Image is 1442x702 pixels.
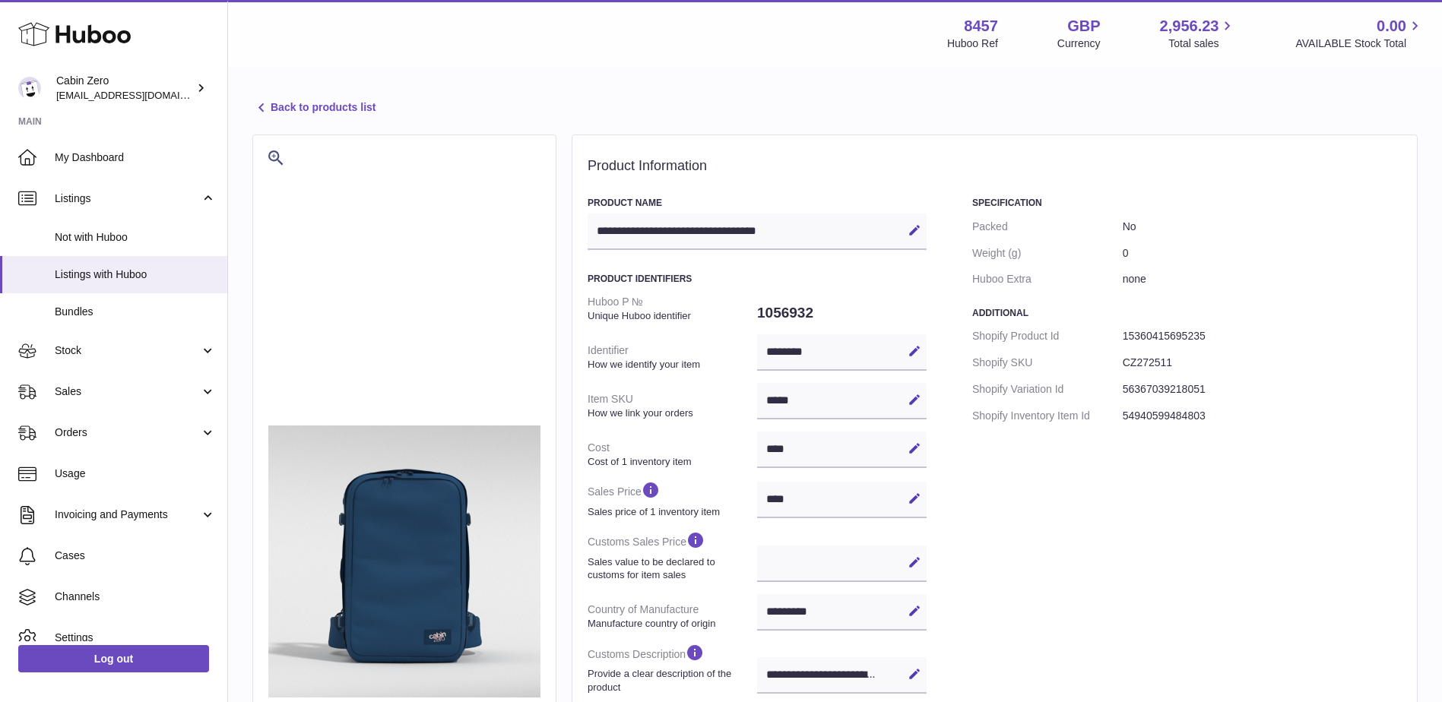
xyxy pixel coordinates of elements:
dt: Cost [588,435,757,474]
span: Usage [55,466,216,481]
dt: Weight (g) [972,240,1123,267]
span: Invoicing and Payments [55,508,200,522]
strong: 8457 [964,16,998,36]
h3: Specification [972,197,1402,209]
dd: 0 [1123,240,1402,267]
strong: Sales price of 1 inventory item [588,505,753,519]
dt: Packed [972,213,1123,240]
strong: Cost of 1 inventory item [588,455,753,469]
span: Stock [55,343,200,358]
img: internalAdmin-8457@internal.huboo.com [18,77,41,100]
dd: No [1123,213,1402,240]
dt: Item SKU [588,386,757,425]
span: AVAILABLE Stock Total [1295,36,1424,51]
a: Back to products list [252,99,376,117]
span: Channels [55,590,216,604]
span: Listings with Huboo [55,267,216,282]
strong: How we identify your item [588,358,753,372]
dt: Identifier [588,337,757,377]
dt: Shopify Variation Id [972,376,1123,403]
div: Huboo Ref [947,36,998,51]
span: Bundles [55,305,216,319]
strong: Provide a clear description of the product [588,667,753,694]
h3: Product Identifiers [588,273,927,285]
span: 2,956.23 [1160,16,1219,36]
span: [EMAIL_ADDRESS][DOMAIN_NAME] [56,89,223,101]
dd: 56367039218051 [1123,376,1402,403]
span: Cases [55,549,216,563]
strong: Sales value to be declared to customs for item sales [588,555,753,582]
dt: Customs Sales Price [588,524,757,587]
dt: Customs Description [588,637,757,700]
strong: Unique Huboo identifier [588,309,753,323]
span: Listings [55,191,200,206]
dt: Shopify Inventory Item Id [972,403,1123,429]
h3: Additional [972,307,1402,319]
span: Not with Huboo [55,230,216,245]
dd: CZ272511 [1123,349,1402,376]
h3: Product Name [588,197,927,209]
dt: Country of Manufacture [588,596,757,636]
dt: Huboo P № [588,289,757,328]
span: Total sales [1168,36,1236,51]
dd: 15360415695235 [1123,323,1402,349]
dt: Shopify SKU [972,349,1123,376]
dt: Huboo Extra [972,266,1123,292]
img: CLASSIC-PRO-42L-JODPHUR-BLUE-FRONT_44783319-a4ca-4063-ab42-9abdf55dbca7.jpg [268,425,540,697]
h2: Product Information [588,158,1402,175]
dd: 54940599484803 [1123,403,1402,429]
div: Cabin Zero [56,74,193,103]
dt: Shopify Product Id [972,323,1123,349]
span: My Dashboard [55,150,216,165]
a: 0.00 AVAILABLE Stock Total [1295,16,1424,51]
strong: Manufacture country of origin [588,617,753,631]
strong: How we link your orders [588,406,753,420]
span: Settings [55,631,216,645]
span: 0.00 [1377,16,1406,36]
strong: GBP [1067,16,1100,36]
a: 2,956.23 Total sales [1160,16,1237,51]
dd: none [1123,266,1402,292]
dd: 1056932 [757,297,927,329]
a: Log out [18,645,209,672]
span: Sales [55,384,200,399]
dt: Sales Price [588,474,757,524]
div: Currency [1057,36,1101,51]
span: Orders [55,425,200,440]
